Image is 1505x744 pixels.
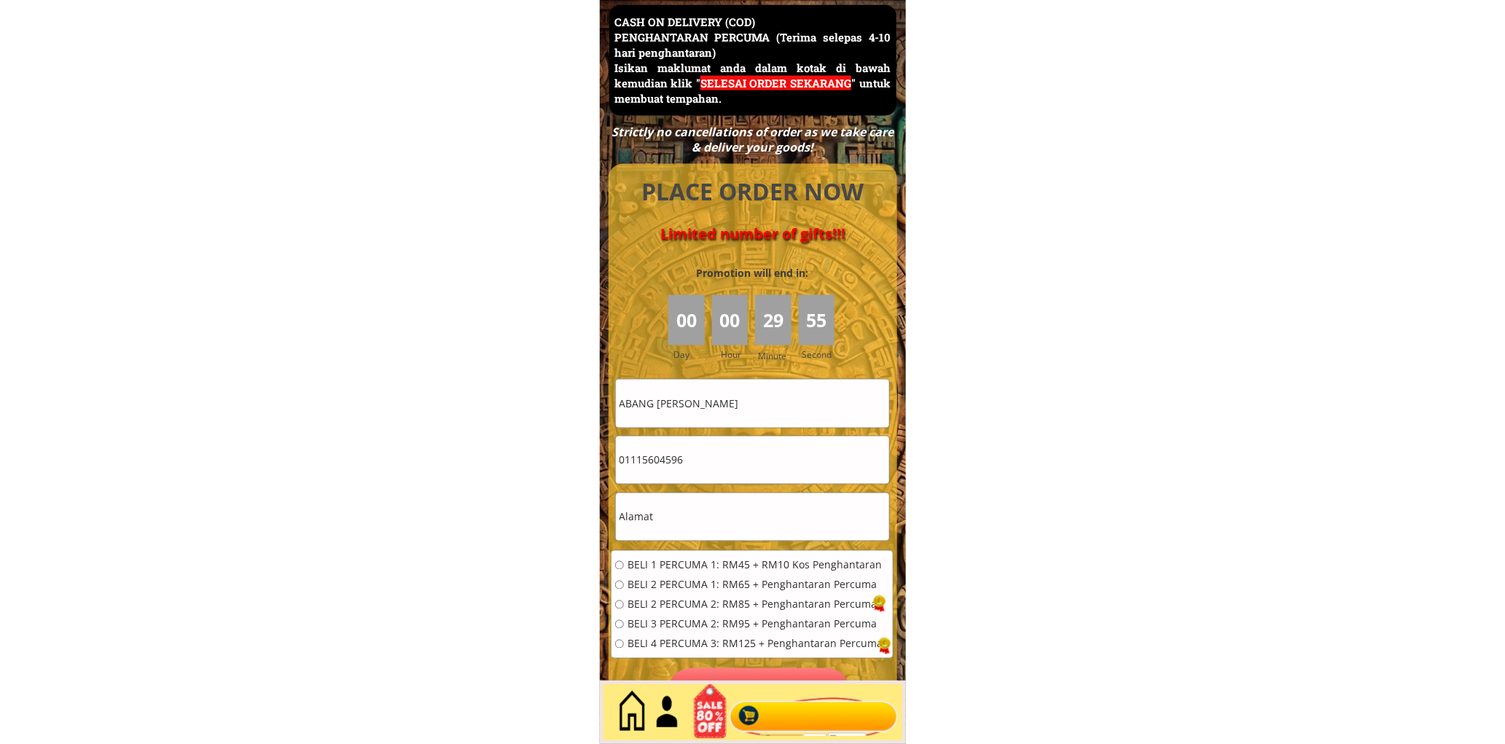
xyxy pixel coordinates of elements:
span: BELI 3 PERCUMA 2: RM95 + Penghantaran Percuma [628,619,883,630]
input: Alamat [616,493,889,541]
span: SELESAI ORDER SEKARANG [700,76,851,90]
h3: Second [802,348,838,361]
h3: Promotion will end in: [670,265,834,281]
span: BELI 1 PERCUMA 1: RM45 + RM10 Kos Penghantaran [628,560,883,571]
input: Nama [616,380,889,427]
p: Pesan sekarang [668,668,851,717]
h3: Minute [758,349,790,363]
h4: PLACE ORDER NOW [625,176,880,208]
h3: Hour [721,348,751,361]
div: Strictly no cancellations of order as we take care & deliver your goods! [606,125,898,155]
input: Telefon [616,436,889,484]
span: BELI 2 PERCUMA 2: RM85 + Penghantaran Percuma [628,600,883,610]
span: BELI 4 PERCUMA 3: RM125 + Penghantaran Percuma [628,639,883,649]
h4: Limited number of gifts!!! [625,225,880,243]
h3: CASH ON DELIVERY (COD) PENGHANTARAN PERCUMA (Terima selepas 4-10 hari penghantaran) Isikan maklum... [614,15,891,106]
h3: Day [673,348,710,361]
span: BELI 2 PERCUMA 1: RM65 + Penghantaran Percuma [628,580,883,590]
